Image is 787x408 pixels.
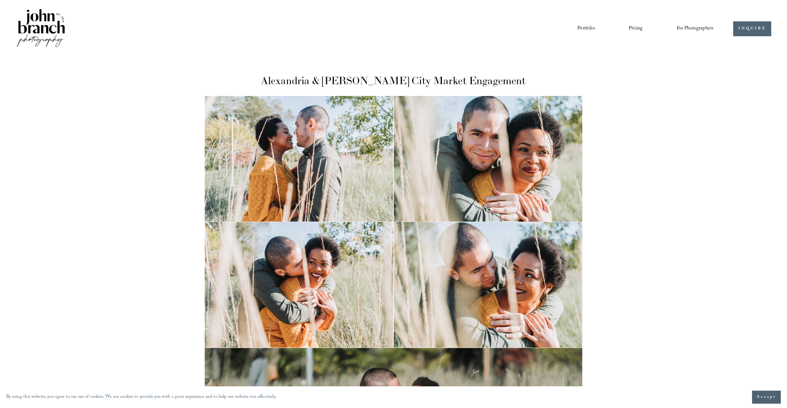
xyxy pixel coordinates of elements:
a: folder dropdown [677,24,714,34]
p: By using this website, you agree to our use of cookies. We use cookies to provide you with a grea... [6,393,277,402]
img: John Branch IV Photography [16,8,66,50]
span: For Photographers [677,24,714,33]
h1: Alexandria & [PERSON_NAME] City Market Engagement [205,73,583,88]
a: Pricing [629,24,643,34]
img: 002-alexandria---ahmed-s-city-market-engagement---downtown-raleigh--nc.jpg [205,222,583,348]
img: 001-alexandria---ahmed-s-city-market-engagement---downtown-raleigh--nc.jpg [205,96,583,222]
button: Accept [752,391,781,404]
span: Accept [757,394,776,400]
a: INQUIRE [733,21,771,37]
a: Portfolio [577,24,595,34]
